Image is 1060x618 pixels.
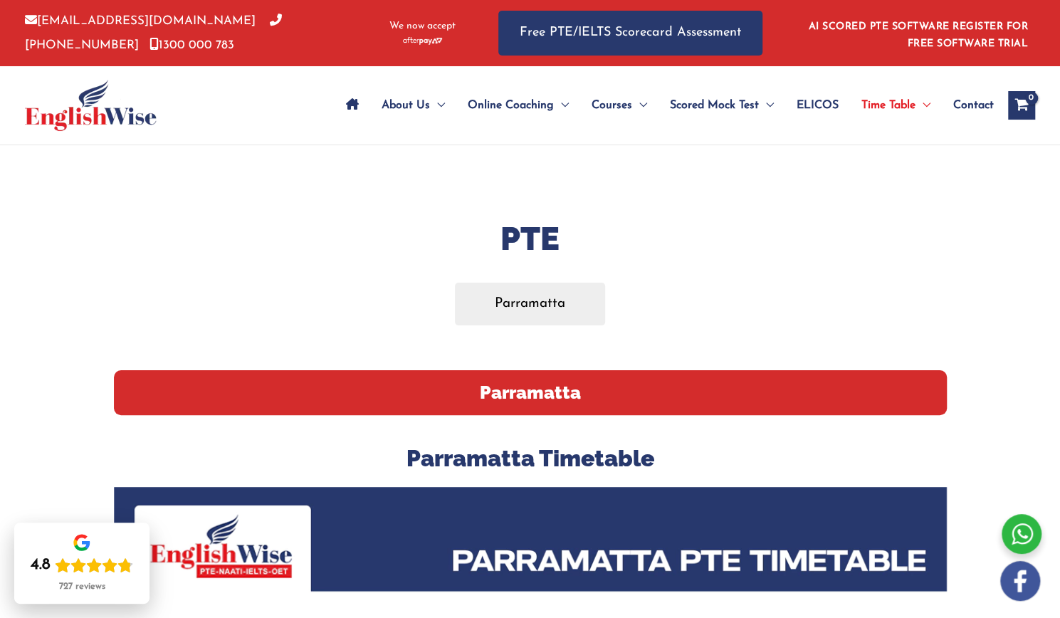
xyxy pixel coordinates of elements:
a: [PHONE_NUMBER] [25,15,282,51]
a: Time TableMenu Toggle [850,80,942,130]
a: AI SCORED PTE SOFTWARE REGISTER FOR FREE SOFTWARE TRIAL [809,21,1029,49]
a: Free PTE/IELTS Scorecard Assessment [498,11,762,56]
a: ELICOS [785,80,850,130]
span: Courses [592,80,632,130]
a: [EMAIL_ADDRESS][DOMAIN_NAME] [25,15,256,27]
a: CoursesMenu Toggle [580,80,658,130]
span: Contact [953,80,994,130]
a: About UsMenu Toggle [370,80,456,130]
span: Time Table [861,80,915,130]
img: white-facebook.png [1000,561,1040,601]
span: Online Coaching [468,80,554,130]
span: We now accept [389,19,456,33]
div: 727 reviews [59,581,105,592]
div: Rating: 4.8 out of 5 [31,555,133,575]
span: Scored Mock Test [670,80,759,130]
aside: Header Widget 1 [800,10,1035,56]
span: Menu Toggle [632,80,647,130]
span: About Us [382,80,430,130]
span: Menu Toggle [759,80,774,130]
h3: Parramatta Timetable [114,444,947,473]
span: Menu Toggle [915,80,930,130]
a: Parramatta [455,283,605,325]
h1: PTE [114,216,947,261]
img: cropped-ew-logo [25,80,157,131]
h2: Parramatta [114,370,947,415]
a: Online CoachingMenu Toggle [456,80,580,130]
span: ELICOS [797,80,839,130]
nav: Site Navigation: Main Menu [335,80,994,130]
img: Afterpay-Logo [403,37,442,45]
a: Scored Mock TestMenu Toggle [658,80,785,130]
span: Menu Toggle [554,80,569,130]
div: 4.8 [31,555,51,575]
span: Menu Toggle [430,80,445,130]
a: 1300 000 783 [149,39,234,51]
a: View Shopping Cart, empty [1008,91,1035,120]
a: Contact [942,80,994,130]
